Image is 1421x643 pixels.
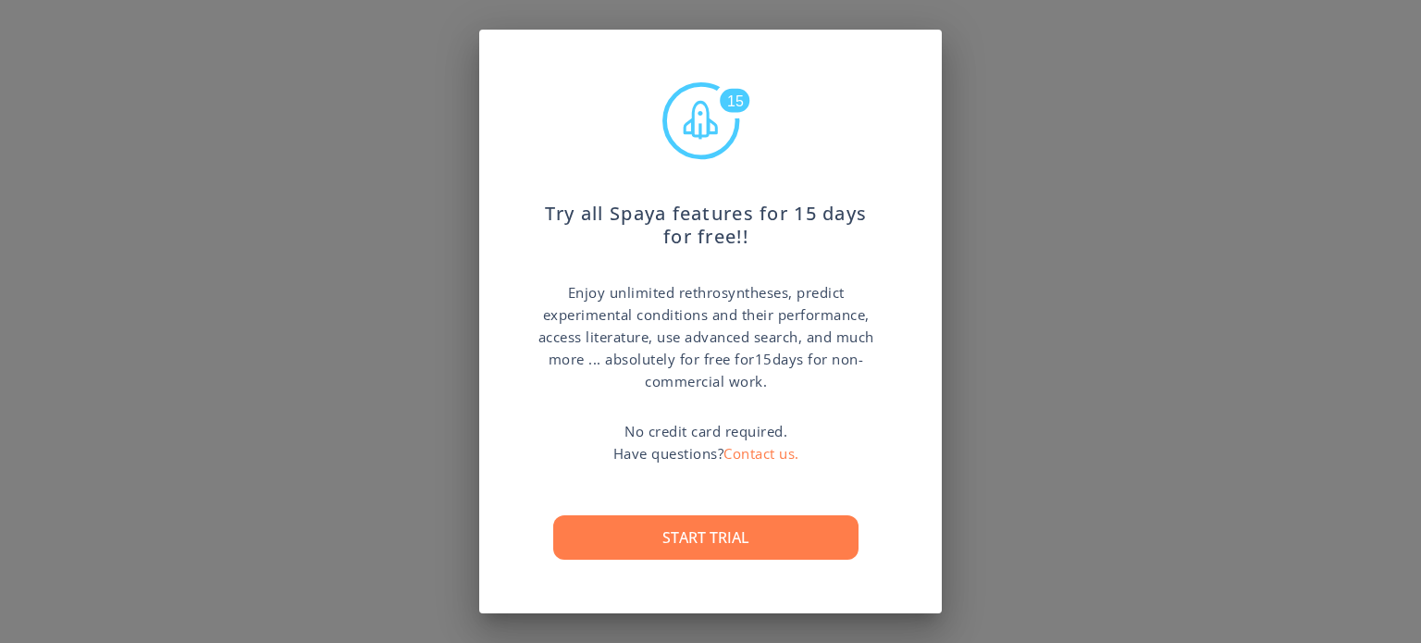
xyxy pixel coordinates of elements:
text: 15 [727,93,744,109]
p: Enjoy unlimited rethrosyntheses, predict experimental conditions and their performance, access li... [535,281,877,392]
button: Start trial [553,515,859,560]
a: Contact us. [723,444,799,463]
p: Try all Spaya features for 15 days for free!! [535,184,877,249]
p: No credit card required. Have questions? [613,420,799,464]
